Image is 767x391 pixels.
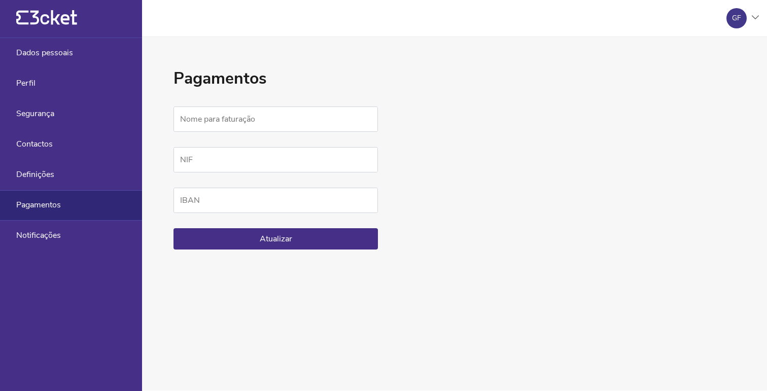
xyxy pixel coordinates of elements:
[16,79,36,88] span: Perfil
[732,14,741,22] div: GF
[16,170,54,179] span: Definições
[173,228,378,250] button: Atualizar
[173,188,378,213] input: IBAN
[16,20,77,27] a: {' '}
[16,139,53,149] span: Contactos
[173,106,378,132] input: Nome para faturação
[16,109,54,118] span: Segurança
[173,147,378,172] input: NIF
[16,231,61,240] span: Notificações
[16,48,73,57] span: Dados pessoais
[16,200,61,209] span: Pagamentos
[173,67,378,90] h1: Pagamentos
[16,11,28,25] g: {' '}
